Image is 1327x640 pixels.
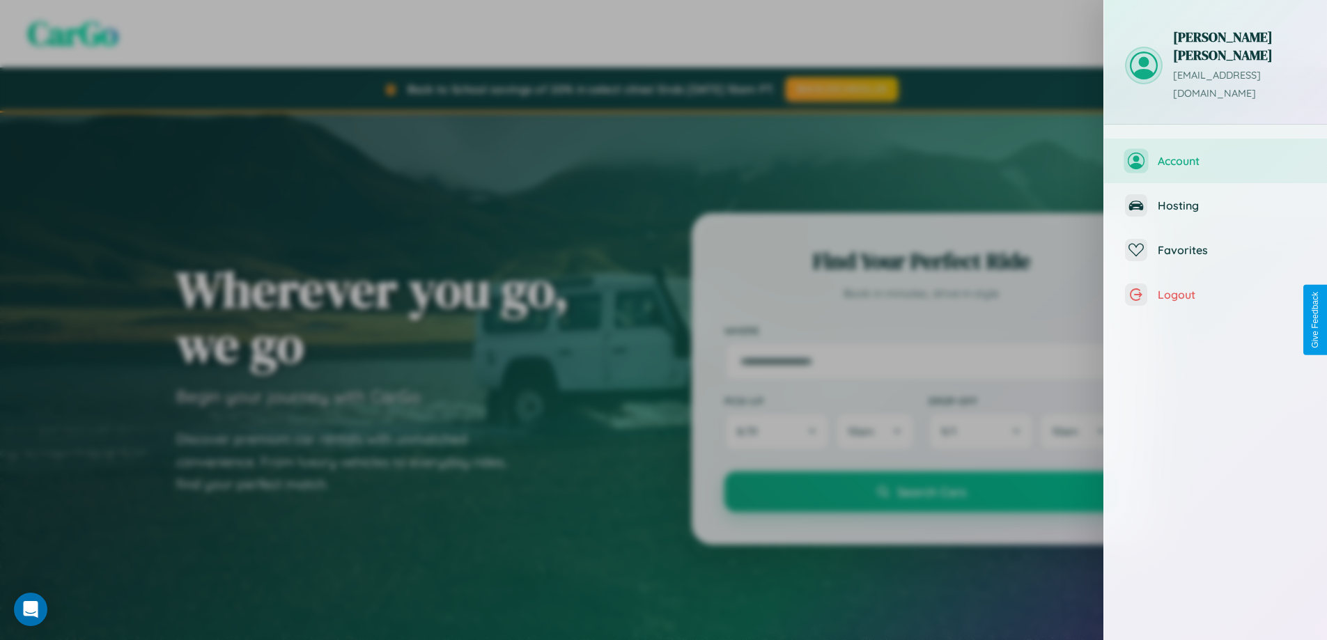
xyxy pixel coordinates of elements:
h3: [PERSON_NAME] [PERSON_NAME] [1173,28,1306,64]
button: Favorites [1104,228,1327,272]
button: Account [1104,139,1327,183]
span: Logout [1158,288,1306,302]
div: Open Intercom Messenger [14,593,47,626]
div: Give Feedback [1310,292,1320,348]
p: [EMAIL_ADDRESS][DOMAIN_NAME] [1173,67,1306,103]
button: Logout [1104,272,1327,317]
span: Account [1158,154,1306,168]
button: Hosting [1104,183,1327,228]
span: Favorites [1158,243,1306,257]
span: Hosting [1158,198,1306,212]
